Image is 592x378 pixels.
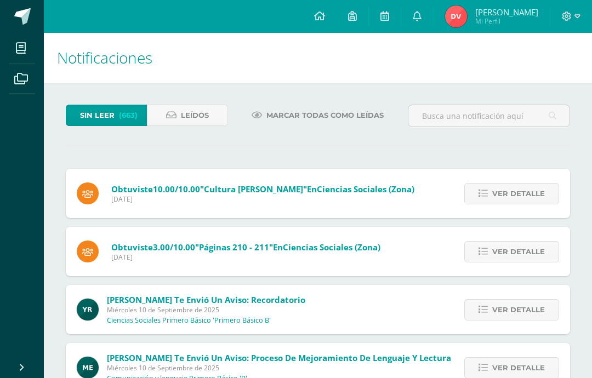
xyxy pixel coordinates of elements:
span: Ver detalle [492,358,545,378]
span: Miércoles 10 de Septiembre de 2025 [107,305,305,314]
span: Ciencias Sociales (Zona) [317,184,414,194]
span: 3.00/10.00 [153,242,195,253]
span: Marcar todas como leídas [266,105,384,125]
span: [DATE] [111,253,380,262]
img: 765d7ba1372dfe42393184f37ff644ec.png [77,299,99,320]
span: "Páginas 210 - 211" [195,242,273,253]
span: Ciencias Sociales (Zona) [283,242,380,253]
a: Leídos [147,105,228,126]
a: Marcar todas como leídas [238,105,397,126]
span: (663) [119,105,138,125]
span: Leídos [181,105,209,125]
span: [PERSON_NAME] [475,7,538,18]
a: Sin leer(663) [66,105,147,126]
span: Notificaciones [57,47,152,68]
img: aaa1b8287a367fb90aef74bcd3af06a9.png [445,5,467,27]
span: Mi Perfil [475,16,538,26]
span: Sin leer [80,105,115,125]
span: Obtuviste en [111,184,414,194]
span: Ver detalle [492,242,545,262]
input: Busca una notificación aquí [408,105,570,127]
span: "Cultura [PERSON_NAME]" [200,184,307,194]
span: [PERSON_NAME] te envió un aviso: Proceso de mejoramiento de Lenguaje y Lectura [107,352,451,363]
span: Ver detalle [492,184,545,204]
span: Miércoles 10 de Septiembre de 2025 [107,363,451,373]
span: [DATE] [111,194,414,204]
span: [PERSON_NAME] te envió un aviso: Recordatorio [107,294,305,305]
span: 10.00/10.00 [153,184,200,194]
span: Ver detalle [492,300,545,320]
p: Ciencias Sociales Primero Básico 'Primero Básico B' [107,316,271,325]
span: Obtuviste en [111,242,380,253]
